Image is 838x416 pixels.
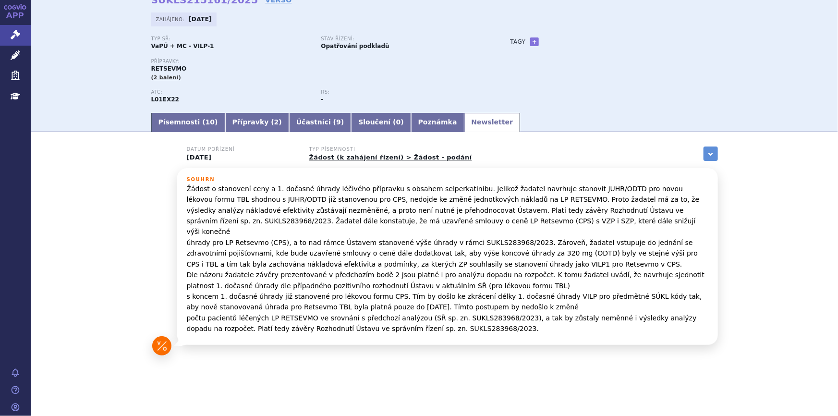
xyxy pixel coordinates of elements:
[321,89,482,95] p: RS:
[704,147,718,161] a: zobrazit vše
[151,65,187,72] span: RETSEVMO
[274,118,279,126] span: 2
[321,36,482,42] p: Stav řízení:
[510,36,526,48] h3: Tagy
[151,89,312,95] p: ATC:
[151,59,491,64] p: Přípravky:
[411,113,464,132] a: Poznámka
[187,147,297,152] h3: Datum pořízení
[151,43,214,49] strong: VaPÚ + MC - VILP-1
[309,147,472,152] h3: Typ písemnosti
[189,16,212,23] strong: [DATE]
[464,113,521,132] a: Newsletter
[151,74,182,81] span: (2 balení)
[151,36,312,42] p: Typ SŘ:
[351,113,411,132] a: Sloučení (0)
[151,113,225,132] a: Písemnosti (10)
[187,177,708,183] h3: Souhrn
[187,184,708,334] p: Žádost o stanovení ceny a 1. dočasné úhrady léčivého přípravku s obsahem selperkatinibu. Jelikož ...
[156,15,186,23] span: Zahájeno:
[396,118,401,126] span: 0
[151,96,180,103] strong: SELPERKATINIB
[289,113,351,132] a: Účastníci (9)
[321,96,324,103] strong: -
[309,154,472,161] a: Žádost (k zahájení řízení) > Žádost - podání
[187,154,297,161] p: [DATE]
[206,118,215,126] span: 10
[336,118,341,126] span: 9
[530,37,539,46] a: +
[225,113,289,132] a: Přípravky (2)
[321,43,389,49] strong: Opatřování podkladů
